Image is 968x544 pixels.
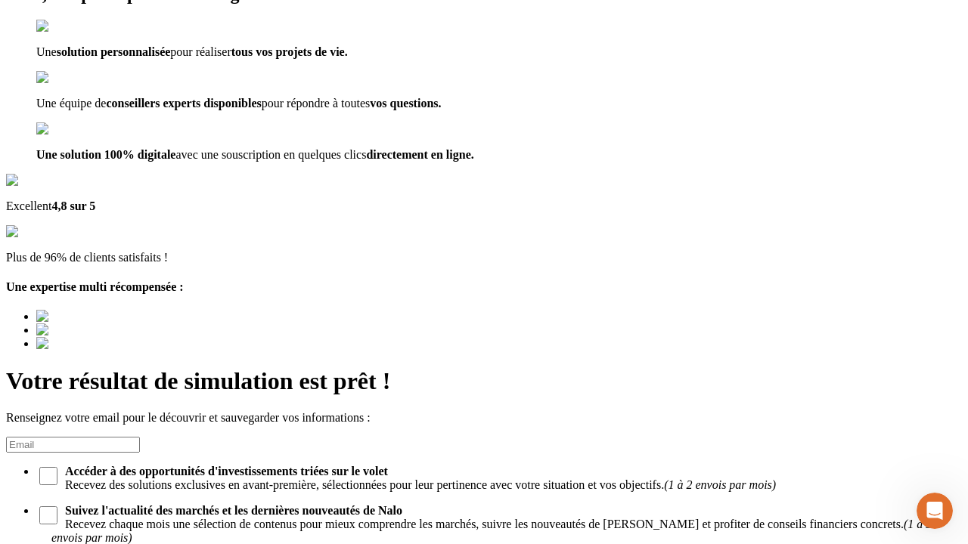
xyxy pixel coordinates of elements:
img: reviews stars [6,225,81,239]
span: Une équipe de [36,97,106,110]
p: Recevez chaque mois une sélection de contenus pour mieux comprendre les marchés, suivre les nouve... [51,504,932,544]
strong: Suivez l'actualité des marchés et les dernières nouveautés de Nalo [65,504,402,517]
img: Google Review [6,174,94,187]
img: Best savings advice award [36,310,176,323]
span: pour répondre à toutes [262,97,371,110]
img: Best savings advice award [36,337,176,351]
span: directement en ligne. [366,148,473,161]
span: Recevez des solutions exclusives en avant-première, sélectionnées pour leur pertinence avec votre... [51,465,962,492]
span: solution personnalisée [57,45,171,58]
span: Une solution 100% digitale [36,148,175,161]
span: conseillers experts disponibles [106,97,261,110]
h4: Une expertise multi récompensée : [6,280,962,294]
iframe: Intercom live chat [917,493,953,529]
span: Excellent [6,199,51,212]
img: Best savings advice award [36,323,176,337]
img: checkmark [36,71,101,85]
span: 4,8 sur 5 [51,199,95,212]
img: checkmark [36,20,101,33]
span: vos questions. [370,97,441,110]
span: avec une souscription en quelques clics [175,148,366,161]
input: Accéder à des opportunités d'investissements triées sur le voletRecevez des solutions exclusives ... [39,467,57,485]
em: (1 à 2 envois par mois) [664,478,776,491]
strong: Accéder à des opportunités d'investissements triées sur le volet [65,465,388,478]
p: Plus de 96% de clients satisfaits ! [6,251,962,264]
h1: Votre résultat de simulation est prêt ! [6,367,962,395]
span: pour réaliser [170,45,231,58]
img: checkmark [36,122,101,136]
input: Suivez l'actualité des marchés et les dernières nouveautés de NaloRecevez chaque mois une sélecti... [39,506,57,524]
span: Une [36,45,57,58]
em: (1 à 3 envois par mois) [51,518,932,544]
p: Renseignez votre email pour le découvrir et sauvegarder vos informations : [6,411,962,425]
span: tous vos projets de vie. [231,45,348,58]
input: Email [6,437,140,453]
